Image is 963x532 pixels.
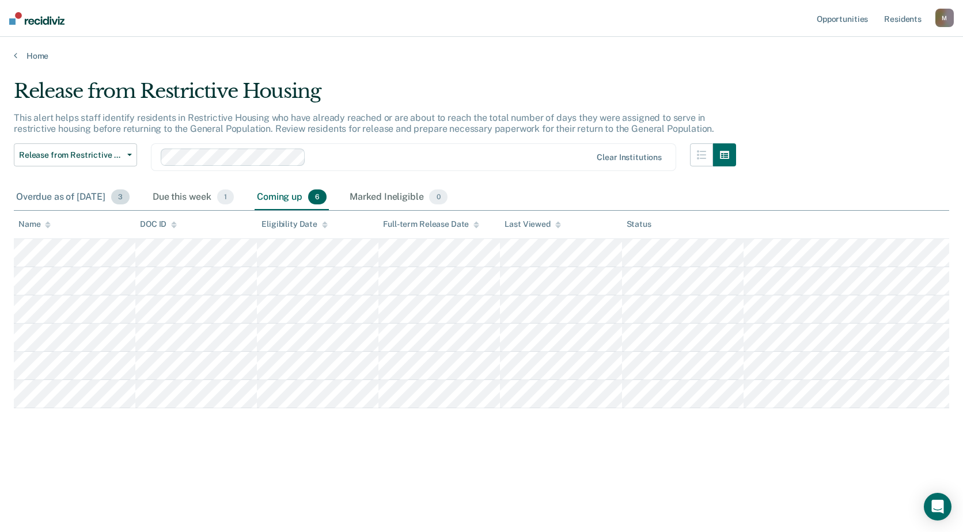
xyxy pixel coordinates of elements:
[19,150,123,160] span: Release from Restrictive Housing
[14,185,132,210] div: Overdue as of [DATE]3
[429,189,447,204] span: 0
[14,79,736,112] div: Release from Restrictive Housing
[935,9,954,27] button: M
[9,12,65,25] img: Recidiviz
[347,185,450,210] div: Marked Ineligible0
[597,153,662,162] div: Clear institutions
[14,143,137,166] button: Release from Restrictive Housing
[217,189,234,204] span: 1
[924,493,951,520] div: Open Intercom Messenger
[14,112,714,134] p: This alert helps staff identify residents in Restrictive Housing who have already reached or are ...
[261,219,328,229] div: Eligibility Date
[111,189,130,204] span: 3
[255,185,329,210] div: Coming up6
[18,219,51,229] div: Name
[14,51,949,61] a: Home
[140,219,177,229] div: DOC ID
[505,219,560,229] div: Last Viewed
[308,189,327,204] span: 6
[383,219,479,229] div: Full-term Release Date
[627,219,651,229] div: Status
[150,185,236,210] div: Due this week1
